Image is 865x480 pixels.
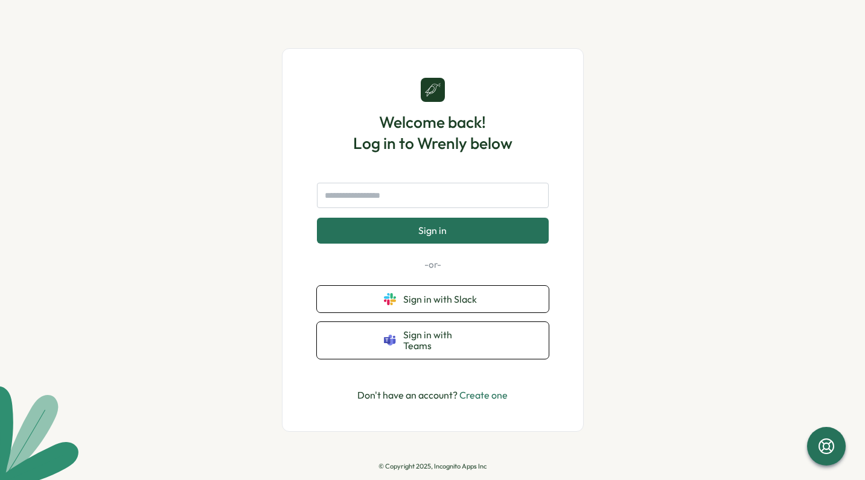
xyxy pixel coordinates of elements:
button: Sign in with Teams [317,322,549,359]
button: Sign in [317,218,549,243]
h1: Welcome back! Log in to Wrenly below [353,112,512,154]
button: Sign in with Slack [317,286,549,312]
p: -or- [317,258,549,271]
span: Sign in with Teams [403,329,482,352]
span: Sign in with Slack [403,294,482,305]
p: Don't have an account? [357,388,508,403]
p: © Copyright 2025, Incognito Apps Inc [378,463,487,470]
span: Sign in [418,225,447,236]
a: Create one [459,389,508,401]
